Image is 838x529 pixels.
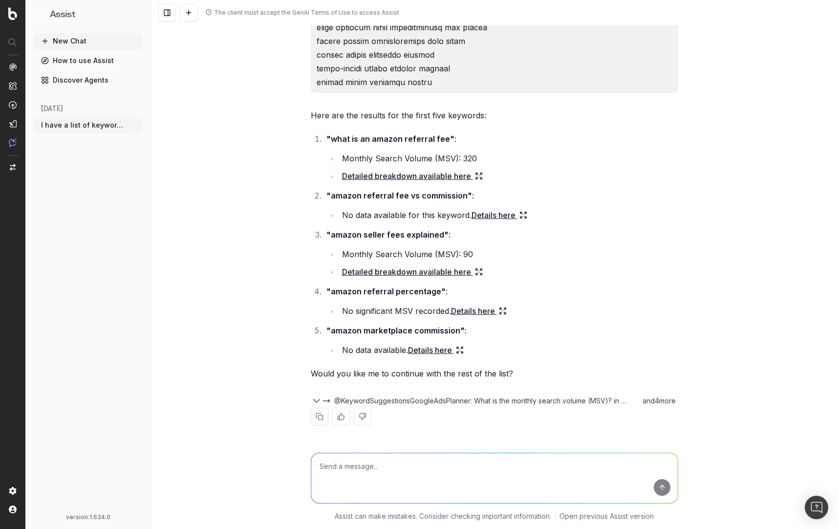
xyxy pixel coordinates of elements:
[472,208,527,222] a: Details here
[8,7,17,20] img: Botify logo
[339,343,678,357] li: No data available.
[9,506,17,513] img: My account
[339,304,678,318] li: No significant MSV recorded.
[311,367,678,380] p: Would you like me to continue with the rest of the list?
[342,169,483,183] a: Detailed breakdown available here
[326,134,454,144] strong: "what is an amazon referral fee"
[334,396,627,406] span: @KeywordSuggestionsGoogleAdsPlanner: What is the monthly search volume (MSV)? in [GEOGRAPHIC_DATA]
[41,104,63,113] span: [DATE]
[214,9,399,17] div: The client must accept the GenAI Terms of Use to access Assist
[9,82,17,90] img: Intelligence
[323,132,678,183] li: :
[805,496,828,519] div: Open Intercom Messenger
[323,228,678,279] li: :
[9,487,17,495] img: Setting
[33,53,143,68] a: How to use Assist
[296,112,305,122] img: Botify assist logo
[33,117,143,133] button: I have a list of keywords. Please use go
[335,511,551,521] p: Assist can make mistakes. Consider checking important information.
[339,152,678,165] li: Monthly Search Volume (MSV): 320
[638,396,678,406] div: and 4 more
[323,285,678,318] li: :
[9,120,17,128] img: Studio
[9,63,17,71] img: Analytics
[323,324,678,357] li: :
[311,109,678,122] p: Here are the results for the first five keywords:
[342,265,483,279] a: Detailed breakdown available here
[326,326,465,335] strong: "amazon marketplace commission"
[408,343,464,357] a: Details here
[339,208,678,222] li: No data available for this keyword.
[339,247,678,261] li: Monthly Search Volume (MSV): 90
[323,189,678,222] li: :
[50,8,75,22] h1: Assist
[33,33,143,49] button: New Chat
[559,511,654,521] a: Open previous Assist version
[10,164,16,171] img: Switch project
[322,396,639,406] button: @KeywordSuggestionsGoogleAdsPlanner: What is the monthly search volume (MSV)? in [GEOGRAPHIC_DATA]
[41,120,127,130] span: I have a list of keywords. Please use go
[326,230,449,240] strong: "amazon seller fees explained"
[37,10,46,19] img: Assist
[9,101,17,109] img: Activation
[9,138,17,147] img: Assist
[33,72,143,88] a: Discover Agents
[37,513,139,521] div: version: 1.634.0
[326,191,472,200] strong: "amazon referral fee vs commission"
[326,287,446,296] strong: "amazon referral percentage"
[451,304,507,318] a: Details here
[37,8,139,22] button: Assist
